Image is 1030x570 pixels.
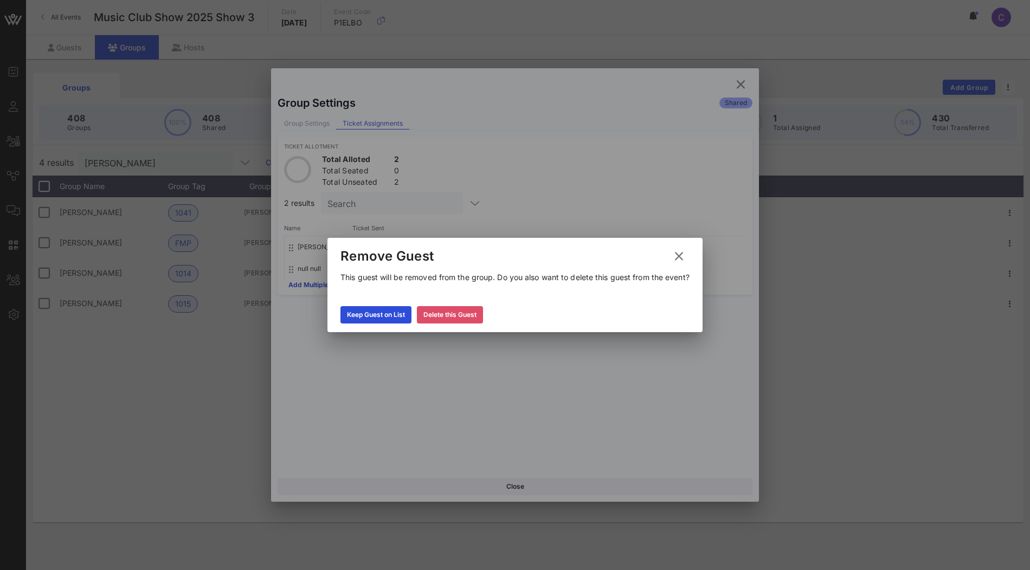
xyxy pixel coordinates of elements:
p: This guest will be removed from the group. Do you also want to delete this guest from the event? [340,271,690,283]
button: Delete this Guest [417,306,483,323]
div: Keep Guest on List [347,309,405,320]
div: Delete this Guest [423,309,477,320]
button: Keep Guest on List [340,306,411,323]
div: Remove Guest [340,248,434,264]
